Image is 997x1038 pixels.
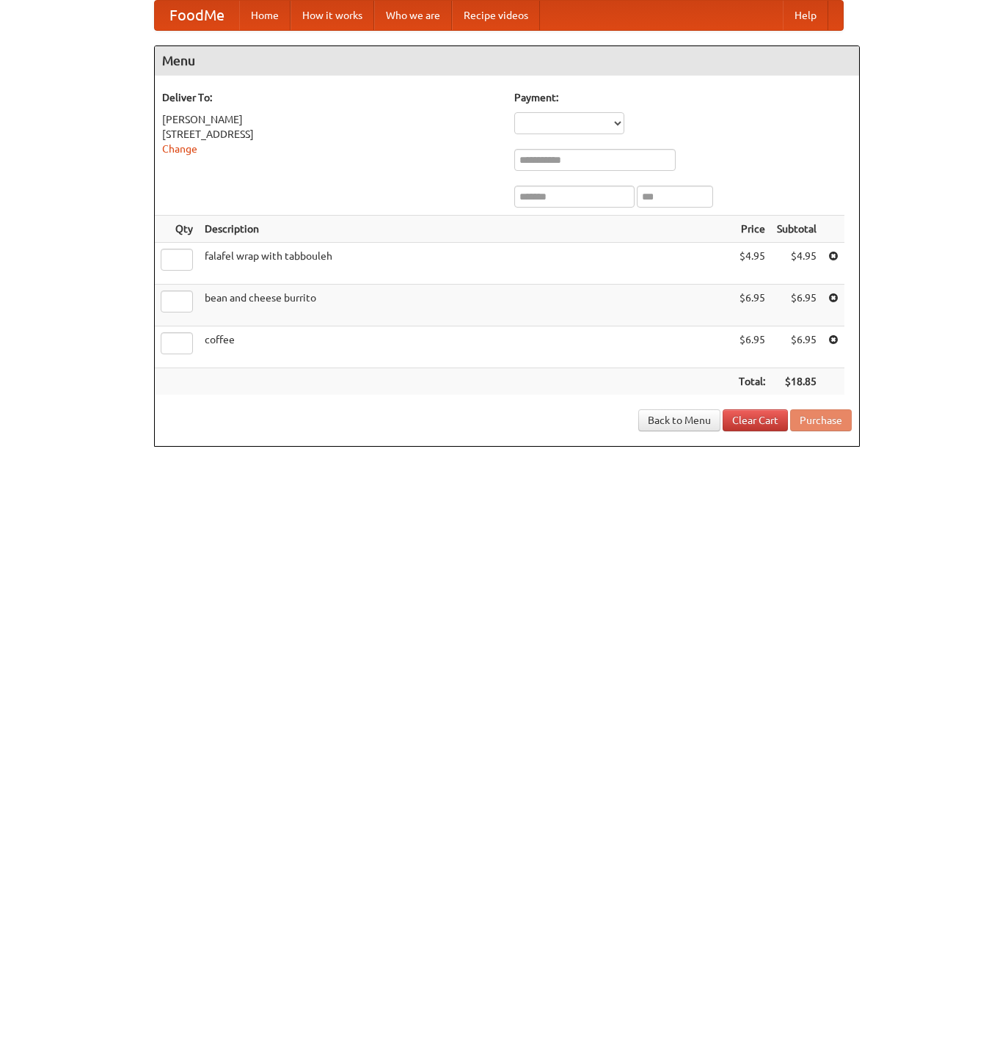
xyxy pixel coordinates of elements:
[733,368,771,395] th: Total:
[199,326,733,368] td: coffee
[771,243,822,285] td: $4.95
[733,326,771,368] td: $6.95
[638,409,720,431] a: Back to Menu
[155,216,199,243] th: Qty
[199,216,733,243] th: Description
[733,216,771,243] th: Price
[162,90,500,105] h5: Deliver To:
[155,46,859,76] h4: Menu
[199,243,733,285] td: falafel wrap with tabbouleh
[162,112,500,127] div: [PERSON_NAME]
[452,1,540,30] a: Recipe videos
[790,409,852,431] button: Purchase
[514,90,852,105] h5: Payment:
[162,143,197,155] a: Change
[291,1,374,30] a: How it works
[733,285,771,326] td: $6.95
[783,1,828,30] a: Help
[733,243,771,285] td: $4.95
[199,285,733,326] td: bean and cheese burrito
[155,1,239,30] a: FoodMe
[771,368,822,395] th: $18.85
[771,326,822,368] td: $6.95
[771,216,822,243] th: Subtotal
[239,1,291,30] a: Home
[374,1,452,30] a: Who we are
[162,127,500,142] div: [STREET_ADDRESS]
[723,409,788,431] a: Clear Cart
[771,285,822,326] td: $6.95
